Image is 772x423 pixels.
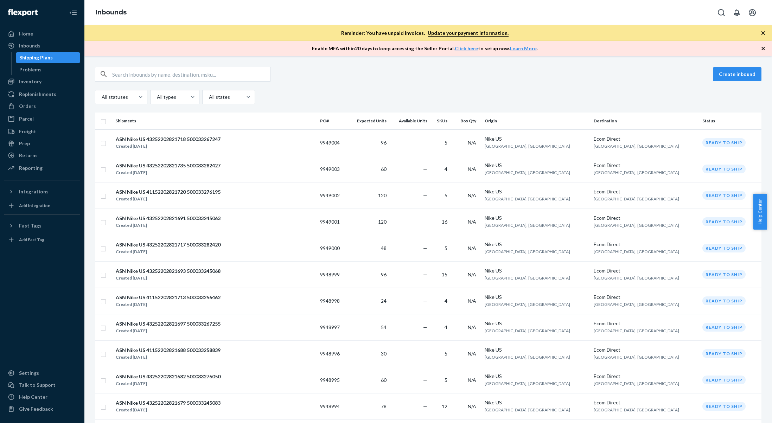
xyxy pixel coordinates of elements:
span: [GEOGRAPHIC_DATA], [GEOGRAPHIC_DATA] [594,407,679,412]
span: 54 [381,324,387,330]
span: [GEOGRAPHIC_DATA], [GEOGRAPHIC_DATA] [594,196,679,201]
span: — [423,351,427,357]
ol: breadcrumbs [90,2,132,23]
div: Prep [19,140,30,147]
div: Ecom Direct [594,267,697,274]
div: Returns [19,152,38,159]
div: Settings [19,370,39,377]
a: Reporting [4,162,80,174]
span: [GEOGRAPHIC_DATA], [GEOGRAPHIC_DATA] [594,249,679,254]
div: Ecom Direct [594,241,697,248]
td: 9948998 [317,288,347,314]
span: N/A [468,324,476,330]
button: Integrations [4,186,80,197]
div: Nike US [485,188,588,195]
span: [GEOGRAPHIC_DATA], [GEOGRAPHIC_DATA] [594,354,679,360]
span: 96 [381,140,387,146]
td: 9948999 [317,261,347,288]
div: Nike US [485,346,588,353]
div: Add Integration [19,203,50,209]
span: [GEOGRAPHIC_DATA], [GEOGRAPHIC_DATA] [485,354,570,360]
div: ASN Nike US 43252202821693 500033245068 [116,268,221,275]
div: ASN Nike US 43252202821691 500033245063 [116,215,221,222]
span: [GEOGRAPHIC_DATA], [GEOGRAPHIC_DATA] [594,302,679,307]
span: N/A [468,166,476,172]
input: Search inbounds by name, destination, msku... [112,67,270,81]
td: 9948996 [317,340,347,367]
span: 5 [445,377,447,383]
td: 9949000 [317,235,347,261]
th: Expected Units [347,113,389,129]
div: Created [DATE] [116,275,221,282]
div: Nike US [485,373,588,380]
div: Ready to ship [702,244,746,252]
span: — [423,192,427,198]
div: Orders [19,103,36,110]
button: Open Search Box [714,6,728,20]
span: — [423,140,427,146]
div: ASN Nike US 41152202821720 500033276195 [116,188,221,196]
div: Created [DATE] [116,222,221,229]
span: — [423,377,427,383]
span: [GEOGRAPHIC_DATA], [GEOGRAPHIC_DATA] [485,302,570,307]
div: Created [DATE] [116,143,221,150]
span: 48 [381,245,387,251]
span: 96 [381,271,387,277]
div: Ready to ship [702,349,746,358]
div: Ready to ship [702,270,746,279]
span: N/A [468,271,476,277]
button: Open account menu [745,6,759,20]
button: Talk to Support [4,379,80,391]
div: Replenishments [19,91,56,98]
span: 4 [445,166,447,172]
span: 60 [381,377,387,383]
span: — [423,403,427,409]
div: Ready to ship [702,323,746,332]
div: ASN Nike US 43252202821697 500033267255 [116,320,221,327]
span: 120 [378,219,387,225]
div: Created [DATE] [116,327,221,334]
div: ASN Nike US 43252202821682 500033276050 [116,373,221,380]
a: Click here [455,45,478,51]
span: [GEOGRAPHIC_DATA], [GEOGRAPHIC_DATA] [485,249,570,254]
th: Destination [591,113,700,129]
span: 24 [381,298,387,304]
a: Inbounds [96,8,127,16]
div: Problems [19,66,42,73]
span: — [423,271,427,277]
button: Give Feedback [4,403,80,415]
div: ASN Nike US 43252202821735 500033282427 [116,162,221,169]
span: 4 [445,298,447,304]
td: 9948997 [317,314,347,340]
div: ASN Nike US 41152202821713 500033256462 [116,294,221,301]
a: Home [4,28,80,39]
div: Give Feedback [19,405,53,412]
div: ASN Nike US 43252202821718 500033267247 [116,136,221,143]
button: Create inbound [713,67,761,81]
div: ASN Nike US 43252202821717 500033282420 [116,241,221,248]
span: [GEOGRAPHIC_DATA], [GEOGRAPHIC_DATA] [485,196,570,201]
div: Ready to ship [702,376,746,384]
span: [GEOGRAPHIC_DATA], [GEOGRAPHIC_DATA] [594,170,679,175]
td: 9949002 [317,182,347,209]
div: Ready to ship [702,402,746,411]
span: [GEOGRAPHIC_DATA], [GEOGRAPHIC_DATA] [594,275,679,281]
th: Shipments [113,113,317,129]
button: Help Center [753,194,767,230]
a: Orders [4,101,80,112]
div: Created [DATE] [116,301,221,308]
div: Ready to ship [702,191,746,200]
div: Ecom Direct [594,399,697,406]
div: ASN Nike US 41152202821688 500033258839 [116,347,221,354]
span: 5 [445,192,447,198]
th: SKUs [430,113,453,129]
div: Inventory [19,78,42,85]
p: Enable MFA within 20 days to keep accessing the Seller Portal. to setup now. . [312,45,538,52]
p: Reminder: You have unpaid invoices. [341,30,509,37]
div: Reporting [19,165,43,172]
div: Nike US [485,214,588,222]
span: 5 [445,140,447,146]
div: Ready to ship [702,138,746,147]
span: — [423,219,427,225]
